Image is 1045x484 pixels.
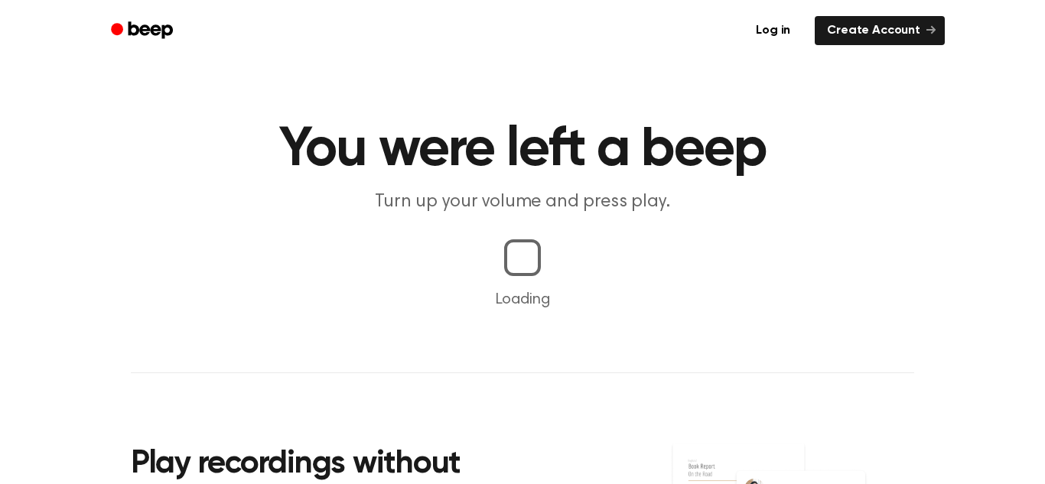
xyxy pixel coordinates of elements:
a: Log in [741,13,806,48]
a: Beep [100,16,187,46]
p: Loading [18,288,1027,311]
a: Create Account [815,16,945,45]
h1: You were left a beep [131,122,914,177]
p: Turn up your volume and press play. [229,190,816,215]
